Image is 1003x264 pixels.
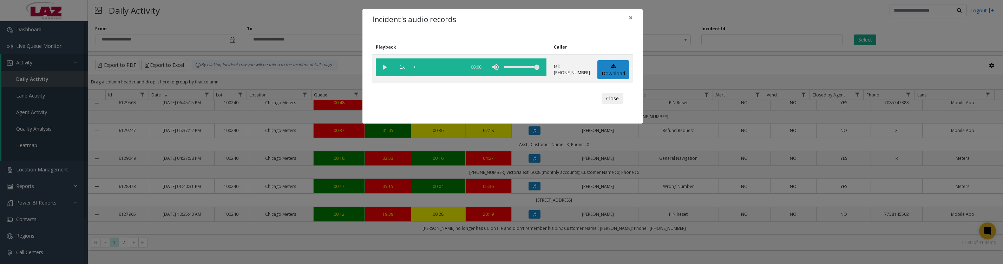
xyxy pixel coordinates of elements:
h4: Incident's audio records [372,14,456,25]
th: Playback [372,40,550,54]
div: volume level [504,58,539,76]
button: Close [602,93,623,104]
span: playback speed button [393,58,411,76]
p: tel:[PHONE_NUMBER] [554,63,590,76]
span: × [629,13,633,23]
a: Download [597,60,629,80]
th: Caller [550,40,594,54]
button: Close [624,9,638,26]
div: scrub bar [414,58,462,76]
